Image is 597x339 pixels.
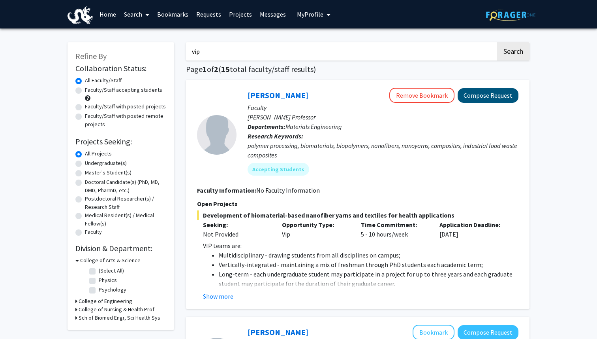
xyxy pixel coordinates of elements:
p: Open Projects [197,199,518,208]
span: Development of biomaterial-based nanofiber yarns and textiles for health applications [197,210,518,220]
h3: Sch of Biomed Engr, Sci Health Sys [79,314,160,322]
a: Messages [256,0,290,28]
h2: Collaboration Status: [75,64,166,73]
label: Postdoctoral Researcher(s) / Research Staff [85,195,166,211]
span: Materials Engineering [285,123,342,131]
label: Psychology [99,286,126,294]
h2: Division & Department: [75,244,166,253]
span: 1 [203,64,207,74]
button: Search [497,42,529,61]
p: Seeking: [203,220,270,229]
a: Search [120,0,153,28]
li: Long-term - each undergraduate student may participate in a project for up to three years and eac... [219,269,518,288]
span: Refine By [75,51,107,61]
label: Undergraduate(s) [85,159,127,167]
label: Faculty/Staff accepting students [85,86,162,94]
iframe: Chat [6,303,34,333]
label: Faculty/Staff with posted remote projects [85,112,166,129]
a: Requests [192,0,225,28]
mat-chip: Accepting Students [248,163,309,176]
label: Master's Student(s) [85,169,131,177]
label: Faculty/Staff with posted projects [85,102,166,111]
label: All Projects [85,150,112,158]
span: 15 [221,64,230,74]
input: Search Keywords [186,42,496,61]
p: Application Deadline: [439,220,507,229]
p: Time Commitment: [361,220,428,229]
img: ForagerOne Logo [486,9,535,21]
a: [PERSON_NAME] [248,90,308,100]
p: VIP teams are: [203,241,518,250]
p: [PERSON_NAME] Professor [248,112,518,122]
label: Physics [99,276,117,284]
button: Compose Request to Caroline Schauer [458,88,518,103]
button: Remove Bookmark [389,88,454,103]
a: Bookmarks [153,0,192,28]
button: Show more [203,292,233,301]
h3: College of Arts & Science [80,256,141,265]
span: My Profile [297,10,323,18]
li: Multidisciplinary - drawing students from all disciplines on campus; [219,250,518,260]
label: (Select All) [99,267,124,275]
p: Opportunity Type: [282,220,349,229]
div: 5 - 10 hours/week [355,220,434,239]
label: All Faculty/Staff [85,76,122,85]
p: Faculty [248,103,518,112]
h1: Page of ( total faculty/staff results) [186,64,529,74]
div: [DATE] [434,220,513,239]
h3: College of Engineering [79,297,132,305]
div: polymer processing, biomaterials, biopolymers, nanofibers, nanoyarns, composites, industrial food... [248,141,518,160]
label: Medical Resident(s) / Medical Fellow(s) [85,211,166,228]
b: Faculty Information: [197,186,256,194]
img: Drexel University Logo [68,6,93,24]
b: Departments: [248,123,285,131]
label: Doctoral Candidate(s) (PhD, MD, DMD, PharmD, etc.) [85,178,166,195]
a: Home [96,0,120,28]
a: Projects [225,0,256,28]
h3: College of Nursing & Health Prof [79,305,154,314]
li: Vertically-integrated - maintaining a mix of freshman through PhD students each academic term; [219,260,518,269]
b: Research Keywords: [248,132,303,140]
a: [PERSON_NAME] [248,327,308,337]
h2: Projects Seeking: [75,137,166,146]
div: Not Provided [203,229,270,239]
span: No Faculty Information [256,186,320,194]
label: Faculty [85,228,102,236]
div: Vip [276,220,355,239]
span: 2 [214,64,218,74]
